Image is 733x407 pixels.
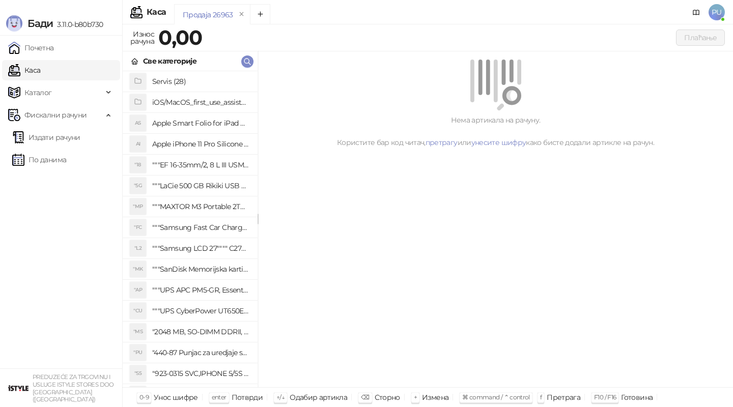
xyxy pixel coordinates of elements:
[426,138,458,147] a: претрагу
[130,115,146,131] div: AS
[152,136,249,152] h4: Apple iPhone 11 Pro Silicone Case - Black
[250,4,270,24] button: Add tab
[183,9,233,20] div: Продаја 26963
[130,157,146,173] div: "18
[152,282,249,298] h4: """UPS APC PM5-GR, Essential Surge Arrest,5 utic_nica"""
[12,127,80,148] a: Издати рачуни
[139,393,149,401] span: 0-9
[130,219,146,236] div: "FC
[152,198,249,215] h4: """MAXTOR M3 Portable 2TB 2.5"""" crni eksterni hard disk HX-M201TCB/GM"""
[53,20,103,29] span: 3.11.0-b80b730
[130,324,146,340] div: "MS
[123,71,258,387] div: grid
[8,378,29,398] img: 64x64-companyLogo-77b92cf4-9946-4f36-9751-bf7bb5fd2c7d.png
[130,386,146,402] div: "SD
[152,386,249,402] h4: "923-0448 SVC,IPHONE,TOURQUE DRIVER KIT .65KGF- CM Šrafciger "
[158,25,202,50] strong: 0,00
[152,261,249,277] h4: """SanDisk Memorijska kartica 256GB microSDXC sa SD adapterom SDSQXA1-256G-GN6MA - Extreme PLUS, ...
[12,150,66,170] a: По данима
[130,198,146,215] div: "MP
[130,344,146,361] div: "PU
[276,393,285,401] span: ↑/↓
[462,393,530,401] span: ⌘ command / ⌃ control
[130,365,146,382] div: "S5
[152,73,249,90] h4: Servis (28)
[8,38,54,58] a: Почетна
[232,391,263,404] div: Потврди
[130,240,146,256] div: "L2
[27,17,53,30] span: Бади
[8,60,40,80] a: Каса
[688,4,704,20] a: Документација
[24,82,52,103] span: Каталог
[540,393,542,401] span: f
[270,114,721,148] div: Нема артикала на рачуну. Користите бар код читач, или како бисте додали артикле на рачун.
[130,303,146,319] div: "CU
[130,136,146,152] div: AI
[676,30,725,46] button: Плаћање
[152,219,249,236] h4: """Samsung Fast Car Charge Adapter, brzi auto punja_, boja crna"""
[152,178,249,194] h4: """LaCie 500 GB Rikiki USB 3.0 / Ultra Compact & Resistant aluminum / USB 3.0 / 2.5"""""""
[152,115,249,131] h4: Apple Smart Folio for iPad mini (A17 Pro) - Sage
[361,393,369,401] span: ⌫
[152,365,249,382] h4: "923-0315 SVC,IPHONE 5/5S BATTERY REMOVAL TRAY Držač za iPhone sa kojim se otvara display
[235,10,248,19] button: remove
[152,344,249,361] h4: "440-87 Punjac za uredjaje sa micro USB portom 4/1, Stand."
[375,391,400,404] div: Сторно
[130,282,146,298] div: "AP
[147,8,166,16] div: Каса
[152,303,249,319] h4: """UPS CyberPower UT650EG, 650VA/360W , line-int., s_uko, desktop"""
[152,324,249,340] h4: "2048 MB, SO-DIMM DDRII, 667 MHz, Napajanje 1,8 0,1 V, Latencija CL5"
[154,391,198,404] div: Унос шифре
[547,391,580,404] div: Претрага
[33,373,114,403] small: PREDUZEĆE ZA TRGOVINU I USLUGE ISTYLE STORES DOO [GEOGRAPHIC_DATA] ([GEOGRAPHIC_DATA])
[152,157,249,173] h4: """EF 16-35mm/2, 8 L III USM"""
[290,391,347,404] div: Одабир артикла
[24,105,87,125] span: Фискални рачуни
[414,393,417,401] span: +
[471,138,526,147] a: унесите шифру
[152,94,249,110] h4: iOS/MacOS_first_use_assistance (4)
[422,391,448,404] div: Измена
[709,4,725,20] span: PU
[130,178,146,194] div: "5G
[130,261,146,277] div: "MK
[128,27,156,48] div: Износ рачуна
[594,393,616,401] span: F10 / F16
[152,240,249,256] h4: """Samsung LCD 27"""" C27F390FHUXEN"""
[6,15,22,32] img: Logo
[143,55,196,67] div: Све категорије
[621,391,653,404] div: Готовина
[212,393,227,401] span: enter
